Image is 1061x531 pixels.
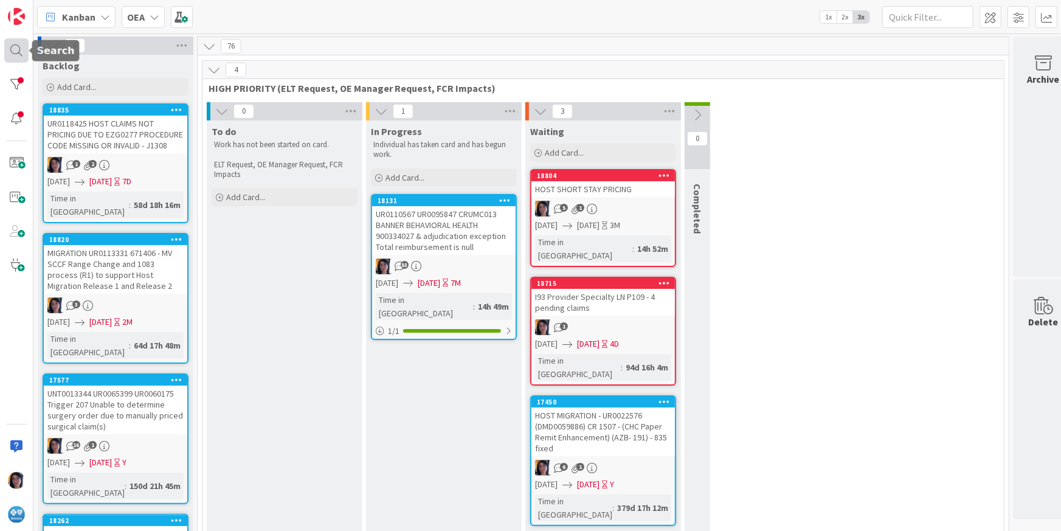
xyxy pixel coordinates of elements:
[535,354,621,381] div: Time in [GEOGRAPHIC_DATA]
[545,147,584,158] span: Add Card...
[72,160,80,168] span: 1
[47,157,63,173] img: TC
[44,105,187,153] div: 18835UR0118425 HOST CLAIMS NOT PRICING DUE TO EZG0277 PROCEDURE CODE MISSING OR INVALID - J1308
[531,170,675,181] div: 18804
[44,297,187,313] div: TC
[47,438,63,454] img: TC
[64,38,85,53] span: 6
[820,11,837,23] span: 1x
[44,105,187,116] div: 18835
[212,125,237,137] span: To do
[127,11,145,23] b: OEA
[62,10,95,24] span: Kanban
[57,82,96,92] span: Add Card...
[531,170,675,197] div: 18804HOST SHORT STAY PRICING
[49,235,187,244] div: 18820
[372,206,516,255] div: UR0110567 UR0095847 CRUMC013 BANNER BEHAVIORAL HEALTH 900334027 & adjudication exception Total re...
[577,338,600,350] span: [DATE]
[8,506,25,523] img: avatar
[233,104,254,119] span: 0
[385,172,424,183] span: Add Card...
[214,140,355,150] p: Work has not been started on card.
[634,242,671,255] div: 14h 52m
[372,259,516,274] div: TC
[214,160,355,180] p: ELT Request, OE Manager Request, FCR Impacts
[610,219,620,232] div: 3M
[531,181,675,197] div: HOST SHORT STAY PRICING
[209,82,989,94] span: HIGH PRIORITY (ELT Request, OE Manager Request, FCR Impacts)
[72,441,80,449] span: 16
[43,60,80,72] span: Backlog
[47,192,129,218] div: Time in [GEOGRAPHIC_DATA]
[535,495,612,521] div: Time in [GEOGRAPHIC_DATA]
[372,324,516,339] div: 1/1
[393,104,413,119] span: 1
[378,196,516,205] div: 18131
[122,175,131,188] div: 7D
[418,277,440,290] span: [DATE]
[47,456,70,469] span: [DATE]
[221,39,241,54] span: 76
[47,316,70,328] span: [DATE]
[531,278,675,289] div: 18715
[89,441,97,449] span: 1
[44,375,187,434] div: 17577UNT0013344 UR0065399 UR0060175 Trigger 207 Unable to determine surgery order due to manually...
[44,234,187,294] div: 18820MIGRATION UR0113331 671406 - MV SCCF Range Change and 1083 process (R1) to support Host Migr...
[577,219,600,232] span: [DATE]
[531,460,675,476] div: TC
[623,361,671,374] div: 94d 16h 4m
[451,277,461,290] div: 7M
[610,478,614,491] div: Y
[122,316,133,328] div: 2M
[49,516,187,525] div: 18262
[49,376,187,384] div: 17577
[535,201,551,217] img: TC
[44,245,187,294] div: MIGRATION UR0113331 671406 - MV SCCF Range Change and 1083 process (R1) to support Host Migration...
[632,242,634,255] span: :
[44,234,187,245] div: 18820
[376,259,392,274] img: TC
[131,339,184,352] div: 64d 17h 48m
[531,289,675,316] div: I93 Provider Specialty LN P109 - 4 pending claims
[1029,314,1059,329] div: Delete
[8,472,25,489] img: TC
[560,463,568,471] span: 6
[552,104,573,119] span: 3
[610,338,619,350] div: 4D
[535,338,558,350] span: [DATE]
[372,195,516,255] div: 18131UR0110567 UR0095847 CRUMC013 BANNER BEHAVIORAL HEALTH 900334027 & adjudication exception Tot...
[882,6,973,28] input: Quick Filter...
[72,300,80,308] span: 3
[531,201,675,217] div: TC
[614,501,671,515] div: 379d 17h 12m
[473,300,475,313] span: :
[89,316,112,328] span: [DATE]
[535,478,558,491] span: [DATE]
[372,195,516,206] div: 18131
[576,204,584,212] span: 1
[47,297,63,313] img: TC
[576,463,584,471] span: 1
[49,106,187,114] div: 18835
[535,460,551,476] img: TC
[373,140,514,160] p: Individual has taken card and has begun work.
[537,398,675,406] div: 17450
[44,438,187,454] div: TC
[131,198,184,212] div: 58d 18h 16m
[376,277,398,290] span: [DATE]
[226,63,246,77] span: 4
[376,293,473,320] div: Time in [GEOGRAPHIC_DATA]
[89,160,97,168] span: 2
[47,473,125,499] div: Time in [GEOGRAPHIC_DATA]
[44,116,187,153] div: UR0118425 HOST CLAIMS NOT PRICING DUE TO EZG0277 PROCEDURE CODE MISSING OR INVALID - J1308
[537,279,675,288] div: 18715
[531,397,675,408] div: 17450
[8,8,25,25] img: Visit kanbanzone.com
[560,204,568,212] span: 5
[401,261,409,269] span: 53
[89,456,112,469] span: [DATE]
[47,175,70,188] span: [DATE]
[577,478,600,491] span: [DATE]
[535,235,632,262] div: Time in [GEOGRAPHIC_DATA]
[531,408,675,456] div: HOST MIGRATION - UR0022576 (DMD0059886) CR 1507 - (CHC Paper Remit Enhancement) (AZB- 191) - 835 ...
